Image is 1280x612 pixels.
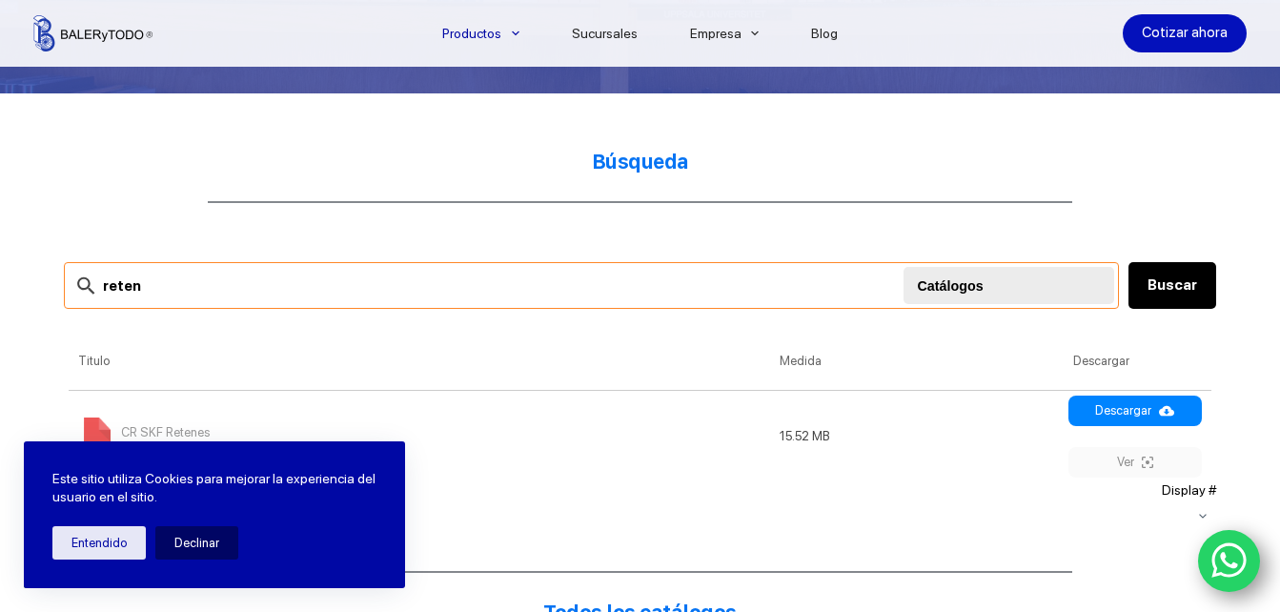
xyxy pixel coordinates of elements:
[1128,262,1216,309] button: Buscar
[78,429,210,443] a: CR SKF Retenes
[69,333,770,390] th: Titulo
[1123,14,1247,52] a: Cotizar ahora
[1068,447,1202,478] a: Ver
[64,482,1216,536] div: Display #
[770,333,1064,390] th: Medida
[74,274,98,297] img: search-24.svg
[1064,333,1211,390] th: Descargar
[64,262,1119,309] input: Search files...
[592,150,689,173] strong: Búsqueda
[770,390,1064,482] td: 15.52 MB
[52,470,376,507] p: Este sitio utiliza Cookies para mejorar la experiencia del usuario en el sitio.
[1198,530,1261,593] a: WhatsApp
[1068,396,1202,426] a: Descargar
[52,526,146,560] button: Entendido
[155,526,238,560] button: Declinar
[121,418,210,448] span: CR SKF Retenes
[33,15,152,51] img: Balerytodo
